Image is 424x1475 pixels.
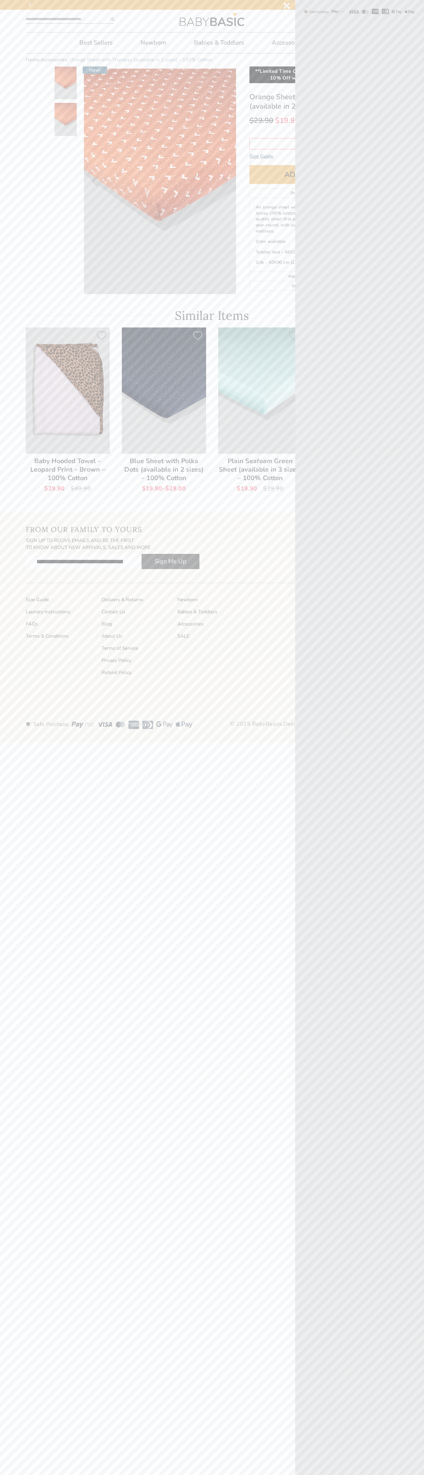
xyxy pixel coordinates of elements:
a: Terms & Conditions [26,633,95,639]
p: Sizes available: [256,239,363,245]
img: paypal-logo.png [332,10,346,14]
span: – [122,483,206,491]
span: Help [13,4,26,10]
h3: Sign Up to recive emails and be the first to know about new arrivals, sales and more [26,537,200,551]
p: Toddler bed – 66X128 cm (25 X 50 inch) [256,249,363,255]
span: $ [71,484,74,493]
img: Plain Seafoam Green Sheet (available in 3 sizes) - 100% Cotton [218,327,302,454]
span: New! [83,66,107,74]
bdi: 29.90 [263,484,283,493]
a: Additional information [250,272,369,281]
span: $ [249,116,254,125]
a: Babies & Toddlers [177,609,247,615]
h2: Plain Seafoam Green Sheet (available in 3 sizes) – 100% Cotton [218,454,302,483]
span: $ [263,484,267,493]
span: $ [275,116,280,125]
h1: Orange Sheet with Triangles (available in 2 sizes) – 100% Cotton [249,92,370,111]
p: Crib – 60X90 cm (23 X 35 inch) [256,259,363,266]
a: Product Description [250,189,369,198]
span: Similar Items [175,308,249,323]
a: Privacy Policy [102,657,171,663]
bdi: 19.90 [237,484,257,493]
span: $ [142,484,146,493]
h2: Blue Sheet with Polka Dots (available in 2 sizes) – 100% Cotton [122,454,206,483]
button: Previous [92,176,98,187]
a: Contact Us [102,609,171,615]
img: visa-logo.png [348,10,359,14]
h2: From Our Family To Yours [26,525,200,534]
bdi: 19.90 [275,116,299,125]
h3: Safe Purchase [33,721,68,727]
bdi: 29.90 [249,116,273,125]
a: Newborn [177,597,247,603]
a: Size Guide [26,597,95,603]
bdi: 19.90 [142,484,162,493]
img: safe-purchase-logo.png [304,10,329,14]
nav: Breadcrumb [26,56,399,63]
a: Newborn [132,32,175,53]
a: SALE [177,633,247,639]
img: Orange Sheet with Triangles (available in 2 sizes) - 100% Cotton [180,13,244,26]
span: Size Guide [249,153,273,160]
img: mastercard-logo.png [362,10,369,14]
p: **Limited Time Only** Up to 50% Off + Extra 10% Off with Coupon: "NOW10" [252,68,367,82]
span: Sign Me Up [155,554,186,569]
a: Laundry Instructions [26,609,95,615]
a: Plain Seafoam Green Sheet (available in 3 sizes) – 100% Cotton [218,327,302,491]
img: Orange Sheet with Triangles (available in 2 sizes) - 100% Cotton [84,69,236,294]
button: Previous [26,0,35,9]
a: Blog [102,621,171,627]
button: Add to cart [249,165,370,184]
a: Accessories [177,621,247,627]
h2: Baby Hooded Towel – Leopard Print – Brown – 100% Cotton [26,454,110,483]
img: Blue Sheet with Polka Dots (available in 2 sizes) - 100% Cotton [122,327,206,454]
a: Delivery & Returns [250,281,369,291]
span: $ [165,484,169,493]
p: © 2025 BabyBasics. Design & Development: . [215,720,399,728]
span: $ [237,484,240,493]
a: Accessories [41,56,67,63]
a: Delivery & Returns [102,597,171,603]
a: Babies & Toddlers [185,32,253,53]
bdi: 49.90 [71,484,91,493]
span: $ [44,484,48,493]
a: Baby Hooded Towel – Leopard Print – Brown – 100% Cotton [26,327,110,491]
a: About Us [102,633,171,639]
p: An orange sheet with a triangle print made from Jersey 100% cotton fabric, soft and cozy. High qu... [256,204,363,234]
button: Next [222,176,229,187]
a: Blue Sheet with Polka Dots (available in 2 sizes) – 100% Cotton $19.90–$29.00 [122,327,206,491]
a: Accessories [263,32,314,53]
a: Terms of Service [102,645,171,651]
a: Best Sellers [70,32,122,53]
a: Refund Policy [102,670,171,676]
img: Baby Hooded Towel – Leopard Print - Brown - 100% Cotton [26,327,110,454]
button: Sign Me Up [142,554,199,569]
bdi: 29.90 [44,484,65,493]
a: Home [26,56,39,63]
bdi: 29.00 [165,484,186,493]
a: FAQs [26,621,95,627]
